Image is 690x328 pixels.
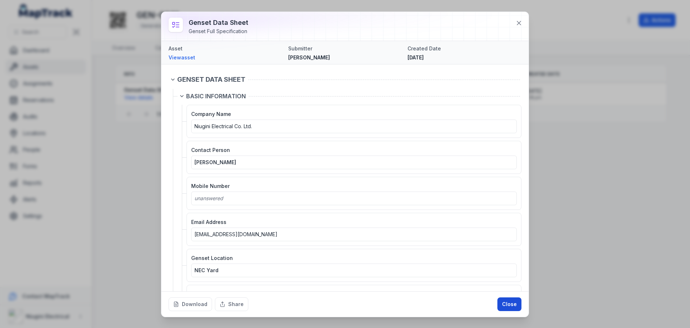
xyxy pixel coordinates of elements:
button: Share [215,297,248,311]
span: Email Address [191,219,226,225]
span: unanswered [194,195,223,201]
button: Download [169,297,212,311]
span: Mobile Number [191,183,230,189]
span: NEC Yard [194,267,218,273]
a: [PERSON_NAME] [194,159,514,166]
span: Company Name [191,111,231,117]
h3: Genset Data Sheet [189,18,248,28]
span: [DATE] [408,54,424,60]
span: BASIC INFORMATION [186,92,246,100]
span: [PERSON_NAME] [288,54,330,60]
span: Created Date [408,45,441,51]
span: Genset ID [191,291,216,297]
button: Close [497,297,521,311]
a: Viewasset [169,54,282,61]
span: Asset [169,45,183,51]
time: 8/4/2025, 4:18:24 PM [408,54,424,60]
span: Submitter [288,45,312,51]
span: Niugini Electrical Co. Ltd. [194,123,252,129]
span: [EMAIL_ADDRESS][DOMAIN_NAME] [194,231,277,237]
a: NEC Yard [194,267,514,274]
div: Genset Full Specification [189,28,248,35]
span: Genset Location [191,255,233,261]
span: Contact Person [191,147,230,153]
span: GENSET DATA SHEET [177,75,245,85]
